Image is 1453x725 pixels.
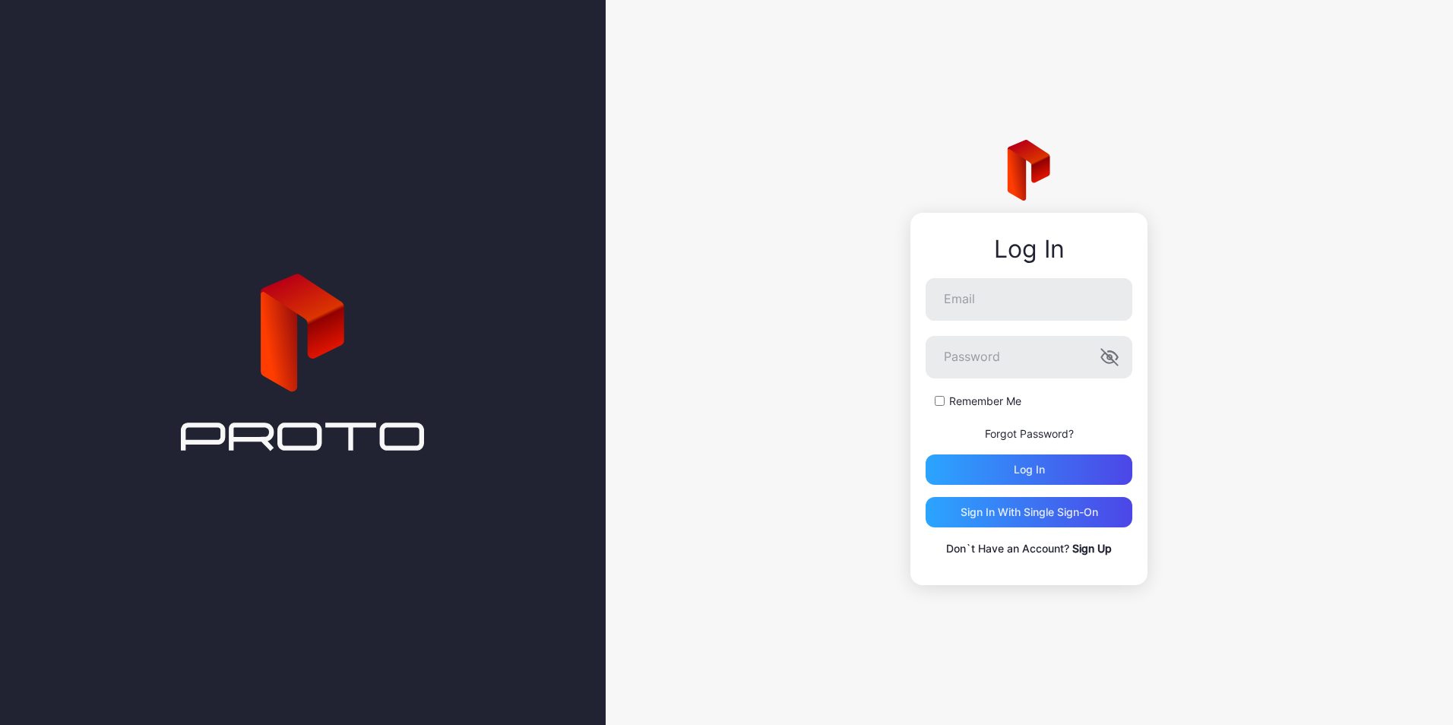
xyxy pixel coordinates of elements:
[1014,464,1045,476] div: Log in
[926,454,1132,485] button: Log in
[926,540,1132,558] p: Don`t Have an Account?
[1100,348,1119,366] button: Password
[926,336,1132,378] input: Password
[985,427,1074,440] a: Forgot Password?
[961,506,1098,518] div: Sign in With Single Sign-On
[949,394,1021,409] label: Remember Me
[926,497,1132,527] button: Sign in With Single Sign-On
[926,236,1132,263] div: Log In
[926,278,1132,321] input: Email
[1072,542,1112,555] a: Sign Up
